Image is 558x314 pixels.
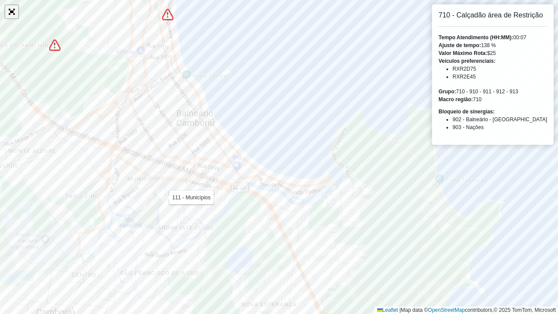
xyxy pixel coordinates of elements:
[453,116,547,123] li: 902 - Balneário - [GEOGRAPHIC_DATA]
[439,42,481,48] strong: Ajuste de tempo:
[5,5,18,18] a: Abrir mapa em tela cheia
[439,109,495,115] strong: Bloqueio de sinergias:
[453,73,547,81] li: RXR2E45
[428,307,465,313] a: OpenStreetMap
[453,65,547,73] li: RXR2D75
[439,88,547,96] div: 710 - 910 - 911 - 912 - 913
[439,58,496,64] strong: Veículos preferenciais:
[439,34,513,41] strong: Tempo Atendimento (HH:MM):
[439,96,547,103] div: 710
[49,40,61,51] img: Bloqueio de sinergias
[375,307,558,314] div: Map data © contributors,© 2025 TomTom, Microsoft
[439,34,547,41] div: 00:07
[162,9,174,20] img: Bloqueio de sinergias
[439,50,487,56] strong: Valor Máximo Rota:
[439,89,456,95] strong: Grupo:
[439,96,473,102] strong: Macro região:
[377,307,398,313] a: Leaflet
[453,123,547,131] li: 903 - Nações
[439,41,547,49] div: 138 %
[439,11,547,19] h6: 710 - Calçadão área de Restrição
[439,49,547,57] div: $25
[399,307,401,313] span: |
